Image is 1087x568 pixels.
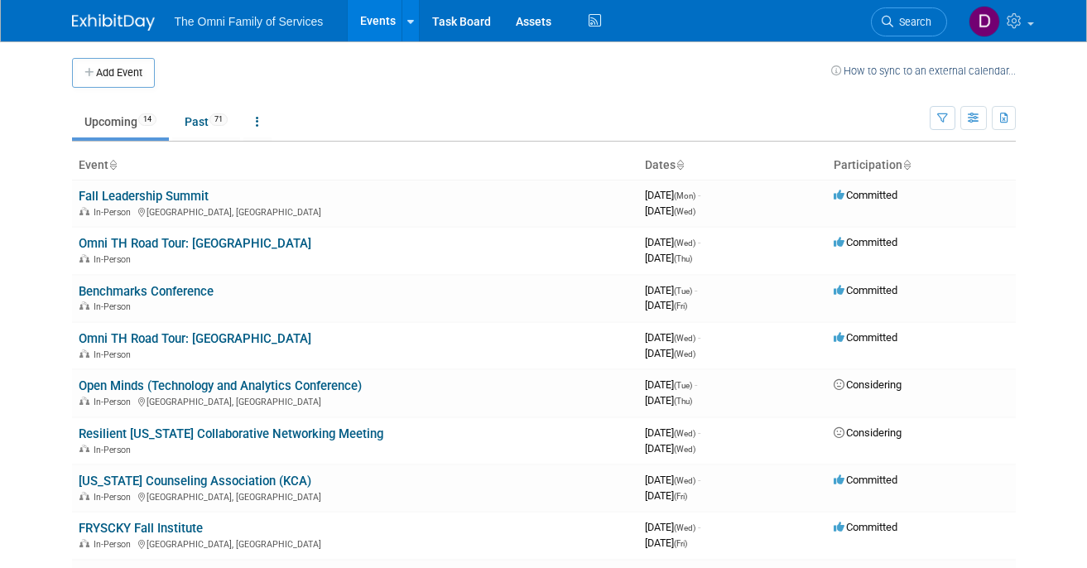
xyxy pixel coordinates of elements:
div: [GEOGRAPHIC_DATA], [GEOGRAPHIC_DATA] [79,205,632,218]
span: The Omni Family of Services [175,15,324,28]
a: FRYSCKY Fall Institute [79,521,203,536]
span: (Wed) [674,445,695,454]
div: [GEOGRAPHIC_DATA], [GEOGRAPHIC_DATA] [79,394,632,407]
a: Sort by Start Date [676,158,684,171]
img: In-Person Event [79,207,89,215]
span: (Wed) [674,349,695,359]
span: - [698,426,700,439]
span: In-Person [94,445,136,455]
img: In-Person Event [79,539,89,547]
span: - [695,378,697,391]
span: In-Person [94,349,136,360]
span: [DATE] [645,474,700,486]
span: Committed [834,236,897,248]
span: [DATE] [645,205,695,217]
img: In-Person Event [79,254,89,262]
a: Benchmarks Conference [79,284,214,299]
span: - [698,521,700,533]
span: Search [893,16,931,28]
span: - [698,236,700,248]
a: Past71 [172,106,240,137]
span: In-Person [94,492,136,503]
span: Committed [834,474,897,486]
a: Sort by Participation Type [902,158,911,171]
div: [GEOGRAPHIC_DATA], [GEOGRAPHIC_DATA] [79,537,632,550]
span: [DATE] [645,378,697,391]
button: Add Event [72,58,155,88]
th: Dates [638,152,827,180]
span: In-Person [94,301,136,312]
span: Committed [834,331,897,344]
img: In-Person Event [79,397,89,405]
th: Event [72,152,638,180]
span: (Wed) [674,476,695,485]
span: In-Person [94,397,136,407]
span: (Wed) [674,238,695,248]
span: Considering [834,378,902,391]
span: 71 [209,113,228,126]
span: (Fri) [674,301,687,310]
span: - [695,284,697,296]
span: [DATE] [645,394,692,407]
a: How to sync to an external calendar... [831,65,1016,77]
a: Resilient [US_STATE] Collaborative Networking Meeting [79,426,383,441]
span: (Thu) [674,254,692,263]
span: Committed [834,189,897,201]
img: Dorothyanna Coffey [969,6,1000,37]
span: (Mon) [674,191,695,200]
a: Upcoming14 [72,106,169,137]
img: In-Person Event [79,349,89,358]
div: [GEOGRAPHIC_DATA], [GEOGRAPHIC_DATA] [79,489,632,503]
span: (Fri) [674,492,687,501]
span: [DATE] [645,537,687,549]
span: - [698,331,700,344]
span: [DATE] [645,284,697,296]
a: Sort by Event Name [108,158,117,171]
th: Participation [827,152,1016,180]
img: In-Person Event [79,492,89,500]
span: (Tue) [674,286,692,296]
span: In-Person [94,539,136,550]
span: (Tue) [674,381,692,390]
span: Committed [834,521,897,533]
span: (Wed) [674,207,695,216]
img: In-Person Event [79,445,89,453]
span: (Wed) [674,334,695,343]
a: Omni TH Road Tour: [GEOGRAPHIC_DATA] [79,236,311,251]
img: ExhibitDay [72,14,155,31]
span: [DATE] [645,521,700,533]
span: - [698,189,700,201]
a: Omni TH Road Tour: [GEOGRAPHIC_DATA] [79,331,311,346]
img: In-Person Event [79,301,89,310]
span: (Fri) [674,539,687,548]
span: [DATE] [645,299,687,311]
span: [DATE] [645,426,700,439]
span: [DATE] [645,252,692,264]
span: (Wed) [674,523,695,532]
span: [DATE] [645,347,695,359]
span: In-Person [94,207,136,218]
span: [DATE] [645,331,700,344]
span: Committed [834,284,897,296]
span: [DATE] [645,442,695,455]
a: Search [871,7,947,36]
span: [DATE] [645,189,700,201]
span: (Thu) [674,397,692,406]
span: 14 [138,113,156,126]
a: Open Minds (Technology and Analytics Conference) [79,378,362,393]
a: Fall Leadership Summit [79,189,209,204]
span: [DATE] [645,236,700,248]
span: In-Person [94,254,136,265]
span: (Wed) [674,429,695,438]
span: Considering [834,426,902,439]
a: [US_STATE] Counseling Association (KCA) [79,474,311,489]
span: - [698,474,700,486]
span: [DATE] [645,489,687,502]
